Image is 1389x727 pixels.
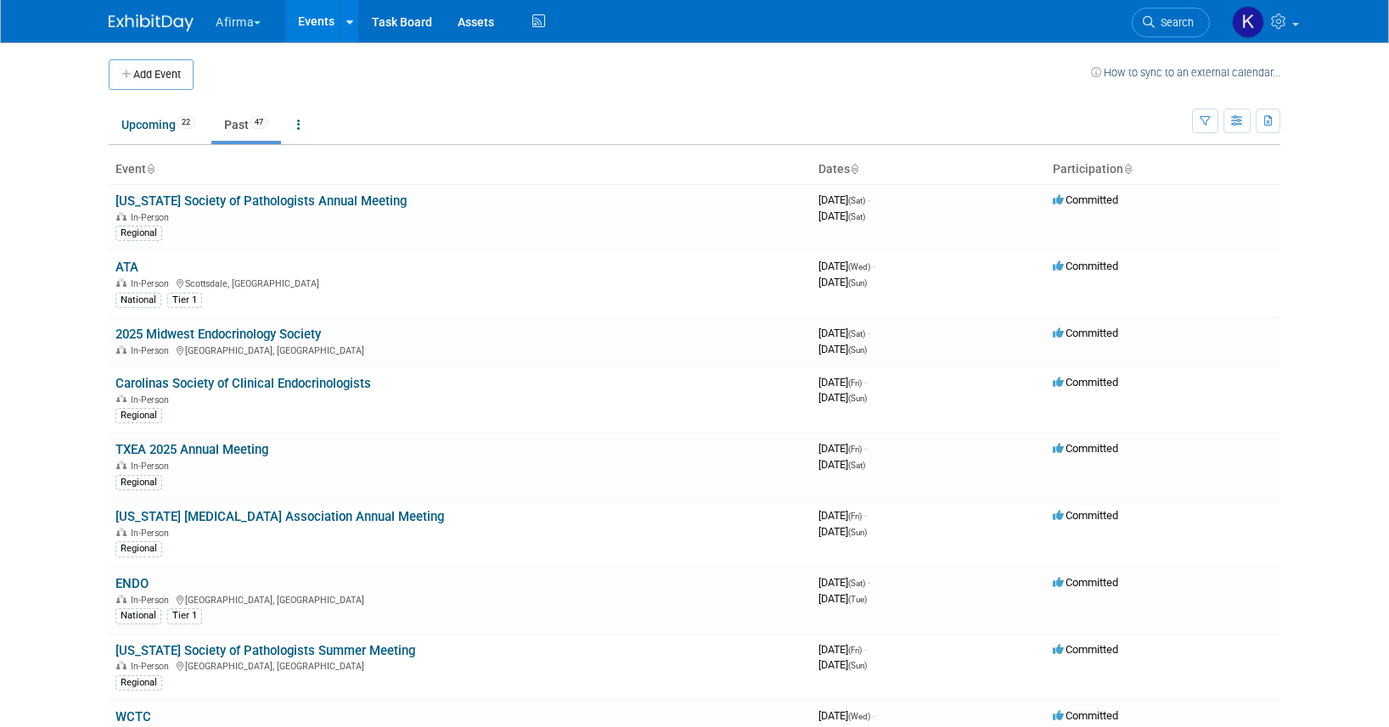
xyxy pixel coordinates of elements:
a: [US_STATE] Society of Pathologists Annual Meeting [115,193,407,209]
img: In-Person Event [116,595,127,603]
a: 2025 Midwest Endocrinology Society [115,327,321,342]
span: (Sat) [848,461,865,470]
span: In-Person [131,528,174,539]
span: [DATE] [818,210,865,222]
a: WCTC [115,709,151,724]
span: (Sun) [848,528,867,537]
span: (Wed) [848,712,870,721]
span: (Fri) [848,378,862,388]
img: In-Person Event [116,394,127,403]
img: ExhibitDay [109,14,194,31]
div: National [115,608,161,624]
span: In-Person [131,212,174,223]
img: In-Person Event [116,212,127,221]
div: Tier 1 [167,293,202,308]
span: (Sat) [848,329,865,338]
div: Regional [115,226,162,241]
span: (Sun) [848,278,867,288]
div: Tier 1 [167,608,202,624]
img: In-Person Event [116,461,127,469]
a: How to sync to an external calendar... [1091,66,1280,79]
span: Committed [1053,260,1118,272]
a: Sort by Start Date [850,162,858,176]
span: In-Person [131,345,174,356]
button: Add Event [109,59,194,90]
span: - [868,576,870,589]
span: Committed [1053,509,1118,522]
div: Regional [115,541,162,556]
span: [DATE] [818,327,870,339]
span: Committed [1053,576,1118,589]
span: [DATE] [818,260,875,272]
a: [US_STATE] Society of Pathologists Summer Meeting [115,643,415,658]
span: - [868,193,870,206]
span: [DATE] [818,343,867,355]
span: (Fri) [848,646,862,655]
div: [GEOGRAPHIC_DATA], [GEOGRAPHIC_DATA] [115,592,805,606]
a: TXEA 2025 Annual Meeting [115,442,268,457]
span: Committed [1053,376,1118,389]
a: Sort by Participation Type [1123,162,1132,176]
span: - [864,509,867,522]
span: [DATE] [818,509,867,522]
a: [US_STATE] [MEDICAL_DATA] Association Annual Meeting [115,509,444,524]
a: Past47 [211,109,281,141]
div: [GEOGRAPHIC_DATA], [GEOGRAPHIC_DATA] [115,343,805,356]
div: [GEOGRAPHIC_DATA], [GEOGRAPHIC_DATA] [115,658,805,672]
div: Scottsdale, [GEOGRAPHIC_DATA] [115,276,805,289]
img: In-Person Event [116,528,127,536]
span: Committed [1053,327,1118,339]
span: - [873,260,875,272]
a: Upcoming22 [109,109,208,141]
span: [DATE] [818,391,867,404]
span: In-Person [131,461,174,472]
span: In-Person [131,661,174,672]
span: [DATE] [818,193,870,206]
span: 22 [177,116,195,129]
span: - [864,376,867,389]
span: Committed [1053,193,1118,206]
span: Committed [1053,442,1118,455]
span: (Fri) [848,512,862,521]
img: In-Person Event [116,278,127,287]
span: [DATE] [818,709,875,722]
span: (Tue) [848,595,867,604]
span: (Sat) [848,212,865,221]
th: Dates [812,155,1046,184]
span: Search [1155,16,1194,29]
img: Keirsten Davis [1232,6,1264,38]
span: (Sat) [848,196,865,205]
a: ENDO [115,576,149,591]
span: [DATE] [818,276,867,288]
span: [DATE] [818,576,870,589]
span: - [873,709,875,722]
span: (Sun) [848,345,867,355]
span: [DATE] [818,658,867,671]
span: In-Person [131,595,174,606]
span: - [864,643,867,656]
th: Participation [1046,155,1280,184]
span: [DATE] [818,376,867,389]
a: ATA [115,260,138,275]
span: - [864,442,867,455]
img: In-Person Event [116,661,127,669]
span: (Sat) [848,579,865,588]
span: [DATE] [818,442,867,455]
div: Regional [115,675,162,691]
img: In-Person Event [116,345,127,354]
span: [DATE] [818,643,867,656]
th: Event [109,155,812,184]
span: In-Person [131,278,174,289]
div: Regional [115,408,162,423]
span: (Wed) [848,262,870,271]
span: (Sun) [848,394,867,403]
div: National [115,293,161,308]
span: [DATE] [818,592,867,605]
span: [DATE] [818,458,865,471]
span: (Sun) [848,661,867,670]
a: Carolinas Society of Clinical Endocrinologists [115,376,371,391]
span: - [868,327,870,339]
span: Committed [1053,709,1118,722]
span: (Fri) [848,445,862,454]
span: Committed [1053,643,1118,656]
